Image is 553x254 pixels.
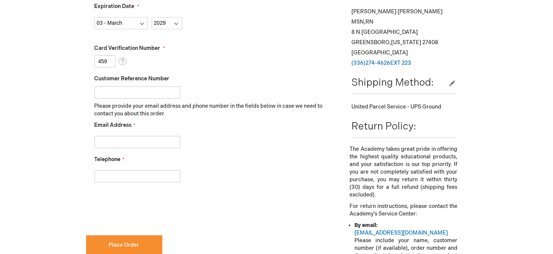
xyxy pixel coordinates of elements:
div: [PERSON_NAME] [PERSON_NAME] MSN,RN 8 N [GEOGRAPHIC_DATA] GREENSBORO , 27408 [GEOGRAPHIC_DATA] [351,6,455,68]
strong: By email: [354,222,378,228]
p: Please provide your email address and phone number in the fields below in case we need to contact... [95,102,329,118]
p: For return instructions, please contact the Academy’s Service Center: [349,203,457,218]
iframe: reCAPTCHA [86,195,202,224]
span: [US_STATE] [391,39,421,46]
span: Place Order [109,242,139,248]
a: (336)274-4626EXT 223 [351,60,411,66]
span: Card Verification Number [95,45,160,51]
span: United Parcel Service - UPS Ground [351,104,441,110]
span: Expiration Date [95,3,135,10]
span: Telephone [95,156,121,163]
span: Shipping Method: [351,77,434,89]
span: Customer Reference Number [95,75,170,82]
p: The Academy takes great pride in offering the highest quality educational products, and your sati... [349,145,457,199]
span: Email Address [95,122,132,128]
a: [EMAIL_ADDRESS][DOMAIN_NAME] [354,230,448,236]
span: Return Policy: [351,121,416,133]
input: Card Verification Number [95,55,115,67]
